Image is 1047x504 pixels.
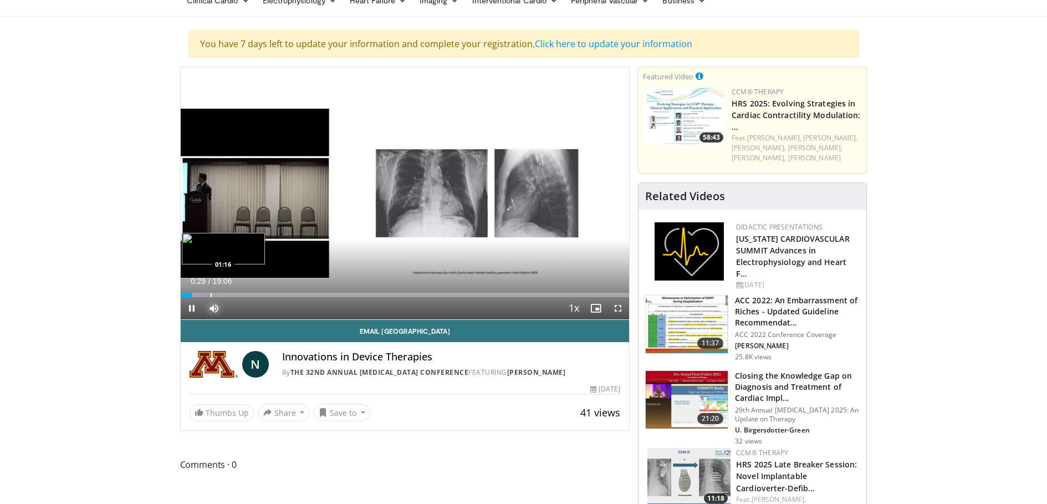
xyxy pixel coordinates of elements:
img: 3f694bbe-f46e-4e2a-ab7b-fff0935bbb6c.150x105_q85_crop-smart_upscale.jpg [643,87,726,145]
button: Pause [181,297,203,319]
div: Feat. [732,133,862,163]
a: CCM® Therapy [732,87,784,96]
small: Featured Video [643,72,693,82]
span: 58:43 [699,133,723,142]
a: The 32nd Annual [MEDICAL_DATA] Conference [290,368,469,377]
div: By FEATURING [282,368,620,378]
button: Save to [314,404,370,421]
h4: Related Videos [645,190,725,203]
span: 0:29 [191,277,206,286]
a: [PERSON_NAME] [507,368,566,377]
a: [PERSON_NAME], [752,495,806,504]
a: Click here to update your information [535,38,692,50]
video-js: Video Player [181,67,630,320]
h4: Innovations in Device Therapies [282,351,620,363]
h3: ACC 2022: An Embarrassment of Riches - Updated Guideline Recommendat… [735,295,860,328]
a: HRS 2025: Evolving Strategies in Cardiac Contractility Modulation: … [732,98,860,132]
img: 1860aa7a-ba06-47e3-81a4-3dc728c2b4cf.png.150x105_q85_autocrop_double_scale_upscale_version-0.2.png [655,222,724,281]
a: 21:20 Closing the Knowledge Gap on Diagnosis and Treatment of Cardiac Impl… 29th Annual [MEDICAL_... [645,370,860,446]
p: U. Birgersdotter-Green [735,426,860,435]
a: [PERSON_NAME], [732,153,786,162]
div: Progress Bar [181,293,630,297]
p: 25.8K views [735,353,772,362]
div: [DATE] [590,384,620,394]
a: 11:37 ACC 2022: An Embarrassment of Riches - Updated Guideline Recommendat… ACC 2022 Conference C... [645,295,860,362]
a: Thumbs Up [190,404,254,421]
p: ACC 2022 Conference Coverage [735,330,860,339]
a: [PERSON_NAME], [747,133,801,142]
div: You have 7 days left to update your information and complete your registration. [188,30,859,58]
a: Email [GEOGRAPHIC_DATA] [181,320,630,342]
a: [US_STATE] CARDIOVASCULAR SUMMIT Advances in Electrophysiology and Heart F… [736,233,850,279]
p: [PERSON_NAME] [735,342,860,350]
a: [PERSON_NAME], [732,143,786,152]
img: image.jpeg [182,233,265,264]
button: Enable picture-in-picture mode [585,297,607,319]
p: 29th Annual [MEDICAL_DATA] 2025: An Update on Therapy [735,406,860,424]
h3: Closing the Knowledge Gap on Diagnosis and Treatment of Cardiac Impl… [735,370,860,404]
a: [PERSON_NAME] [788,153,841,162]
a: 58:43 [643,87,726,145]
button: Fullscreen [607,297,629,319]
a: [PERSON_NAME], [803,133,857,142]
div: [DATE] [736,280,857,290]
div: Didactic Presentations [736,222,857,232]
span: 11:18 [704,493,728,503]
img: f3e86255-4ff1-4703-a69f-4180152321cc.150x105_q85_crop-smart_upscale.jpg [646,296,728,353]
a: CCM® Therapy [736,448,788,457]
a: N [242,351,269,378]
img: The 32nd Annual Cardiac Arrhythmias Conference [190,351,238,378]
span: 21:20 [697,413,724,424]
a: [PERSON_NAME], [788,143,842,152]
button: Playback Rate [563,297,585,319]
button: Share [258,404,310,421]
span: 11:37 [697,338,724,349]
span: Comments 0 [180,457,630,472]
p: 32 views [735,437,762,446]
img: 4db14f8f-28be-47e3-a5bf-acd0fd5ecc77.150x105_q85_crop-smart_upscale.jpg [646,371,728,429]
a: HRS 2025 Late Breaker Session: Novel Implantable Cardioverter-Defib… [736,459,857,493]
span: 41 views [580,406,620,419]
span: / [208,277,211,286]
span: 19:06 [212,277,232,286]
button: Mute [203,297,225,319]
